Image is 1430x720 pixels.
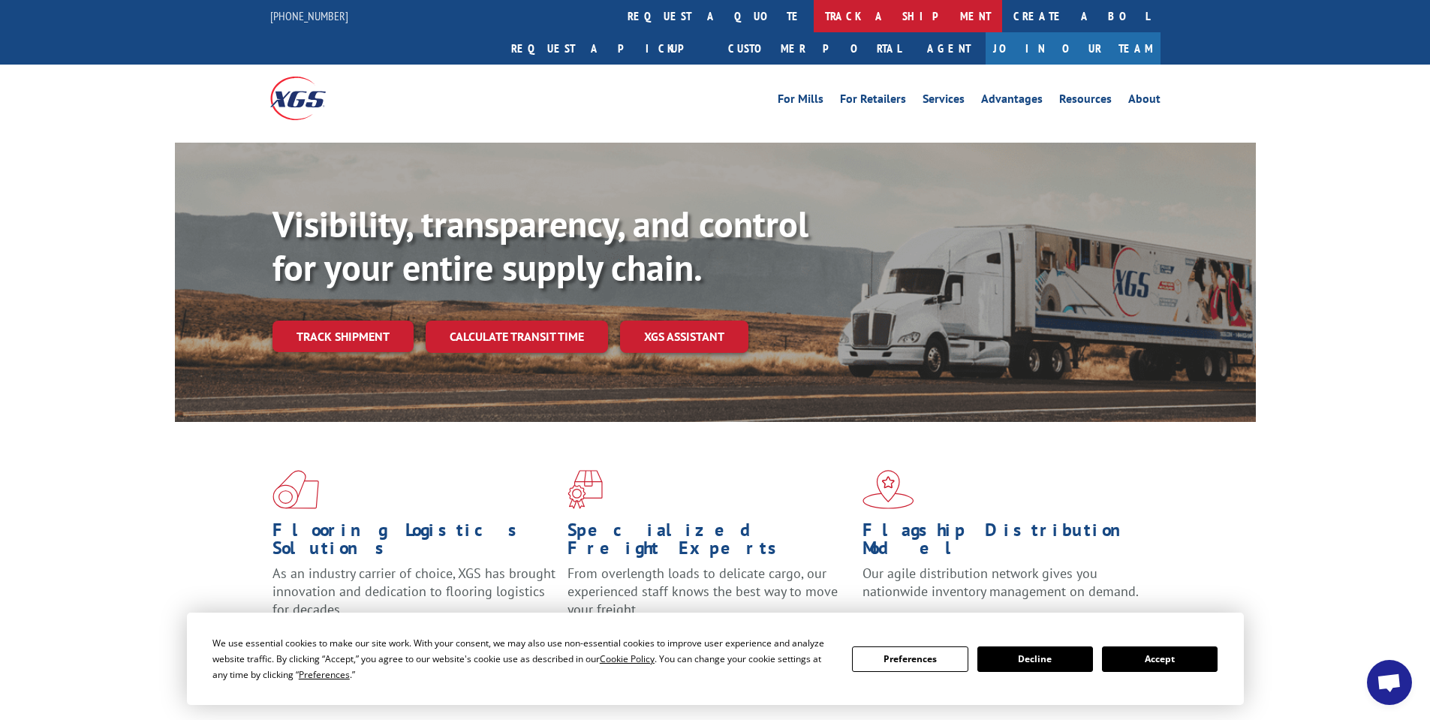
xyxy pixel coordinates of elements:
div: Cookie Consent Prompt [187,613,1244,705]
img: xgs-icon-focused-on-flooring-red [567,470,603,509]
h1: Flagship Distribution Model [863,521,1146,565]
span: As an industry carrier of choice, XGS has brought innovation and dedication to flooring logistics... [272,565,555,618]
div: We use essential cookies to make our site work. With your consent, we may also use non-essential ... [212,635,834,682]
span: Preferences [299,668,350,681]
a: [PHONE_NUMBER] [270,8,348,23]
img: xgs-icon-total-supply-chain-intelligence-red [272,470,319,509]
span: Our agile distribution network gives you nationwide inventory management on demand. [863,565,1139,600]
a: Track shipment [272,321,414,352]
a: Customer Portal [717,32,912,65]
a: XGS ASSISTANT [620,321,748,353]
span: Cookie Policy [600,652,655,665]
a: Services [923,93,965,110]
button: Preferences [852,646,968,672]
img: xgs-icon-flagship-distribution-model-red [863,470,914,509]
button: Decline [977,646,1093,672]
h1: Flooring Logistics Solutions [272,521,556,565]
a: For Mills [778,93,823,110]
a: Agent [912,32,986,65]
h1: Specialized Freight Experts [567,521,851,565]
p: From overlength loads to delicate cargo, our experienced staff knows the best way to move your fr... [567,565,851,631]
a: About [1128,93,1161,110]
a: Advantages [981,93,1043,110]
a: For Retailers [840,93,906,110]
a: Request a pickup [500,32,717,65]
b: Visibility, transparency, and control for your entire supply chain. [272,200,808,291]
a: Calculate transit time [426,321,608,353]
a: Join Our Team [986,32,1161,65]
button: Accept [1102,646,1218,672]
div: Open chat [1367,660,1412,705]
a: Resources [1059,93,1112,110]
